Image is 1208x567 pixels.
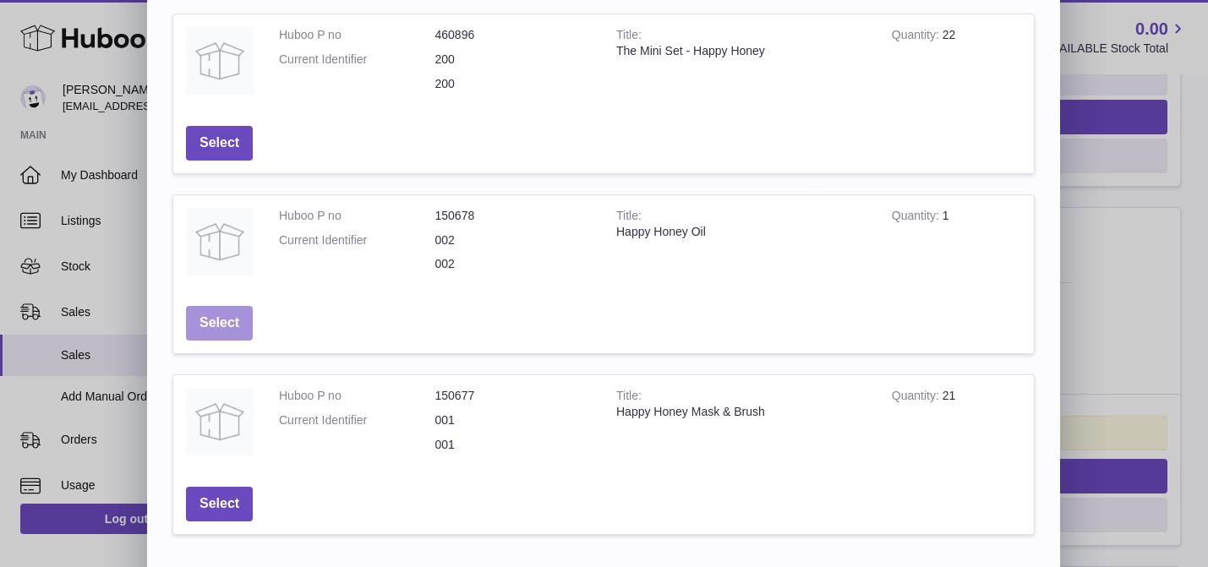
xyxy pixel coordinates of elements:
[879,14,1034,113] td: 22
[435,27,592,43] dd: 460896
[879,195,1034,294] td: 1
[186,208,254,275] img: Happy Honey Oil
[435,76,592,92] dd: 200
[186,126,253,161] button: Select
[279,27,435,43] dt: Huboo P no
[616,389,642,406] strong: Title
[435,208,592,224] dd: 150678
[892,28,943,46] strong: Quantity
[616,224,866,240] div: Happy Honey Oil
[279,208,435,224] dt: Huboo P no
[616,404,866,420] div: Happy Honey Mask & Brush
[186,388,254,455] img: Happy Honey Mask & Brush
[279,388,435,404] dt: Huboo P no
[892,209,943,226] strong: Quantity
[186,306,253,341] button: Select
[279,52,435,68] dt: Current Identifier
[435,437,592,453] dd: 001
[616,43,866,59] div: The Mini Set - Happy Honey
[892,389,943,406] strong: Quantity
[435,412,592,428] dd: 001
[435,256,592,272] dd: 002
[616,209,642,226] strong: Title
[435,388,592,404] dd: 150677
[186,487,253,521] button: Select
[879,375,1034,474] td: 21
[186,27,254,95] img: The Mini Set - Happy Honey
[616,28,642,46] strong: Title
[279,412,435,428] dt: Current Identifier
[279,232,435,248] dt: Current Identifier
[435,52,592,68] dd: 200
[435,232,592,248] dd: 002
